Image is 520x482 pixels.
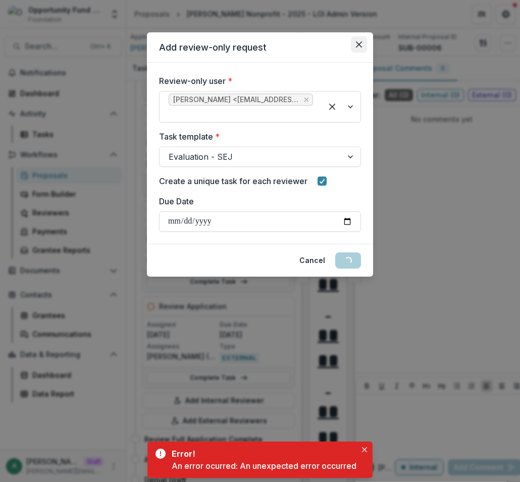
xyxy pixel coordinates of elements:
button: Close [351,36,367,53]
div: Remove Lucy Fey <lucyjfey@gmail.com> [302,95,310,105]
div: Error! [172,448,352,460]
label: Review-only user [159,75,355,87]
header: Add review-only request [147,32,373,63]
button: Cancel [293,252,331,269]
div: Clear selected options [324,99,340,115]
label: Task template [159,130,355,143]
button: Close [358,444,371,456]
div: An error ocurred: An unexpected error occurred [172,460,356,472]
label: Create a unique task for each reviewer [159,175,307,187]
label: Due Date [159,195,355,207]
span: [PERSON_NAME] <[EMAIL_ADDRESS][DOMAIN_NAME]> [173,96,299,104]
